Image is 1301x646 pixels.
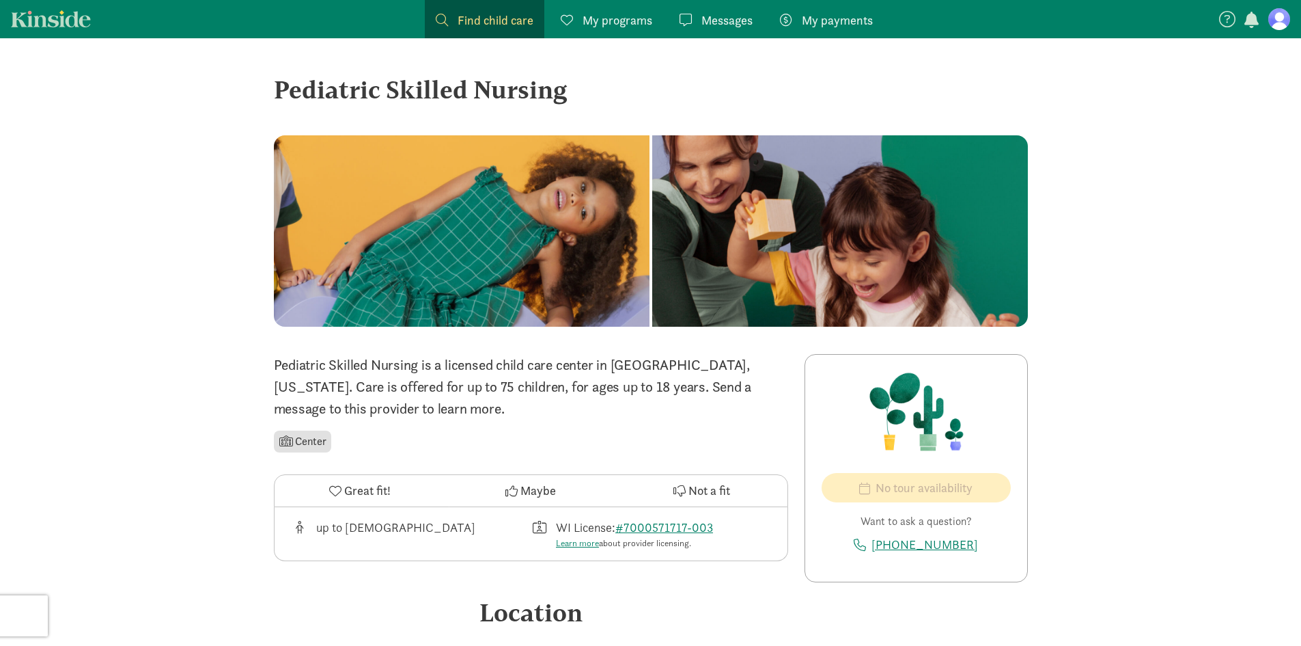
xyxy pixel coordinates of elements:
[458,11,533,29] span: Find child care
[520,481,556,500] span: Maybe
[531,518,771,550] div: License number
[822,513,1011,530] p: Want to ask a question?
[274,354,788,420] p: Pediatric Skilled Nursing is a licensed child care center in [GEOGRAPHIC_DATA], [US_STATE]. Care ...
[871,535,978,554] span: [PHONE_NUMBER]
[854,535,978,554] a: [PHONE_NUMBER]
[11,10,91,27] a: Kinside
[616,475,787,507] button: Not a fit
[556,537,718,550] div: about provider licensing.
[316,518,475,550] div: up to [DEMOGRAPHIC_DATA]
[876,479,973,497] span: No tour availability
[344,481,391,500] span: Great fit!
[274,431,332,453] li: Center
[701,11,753,29] span: Messages
[274,594,788,631] div: Location
[275,475,445,507] button: Great fit!
[615,520,713,535] a: #7000571717-003
[556,537,599,549] a: Learn more
[688,481,730,500] span: Not a fit
[291,518,531,550] div: Age range for children that this provider cares for
[445,475,616,507] button: Maybe
[802,11,873,29] span: My payments
[556,518,718,550] div: WI License:
[822,473,1011,502] button: No tour availability
[274,71,1028,108] div: Pediatric Skilled Nursing
[583,11,652,29] span: My programs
